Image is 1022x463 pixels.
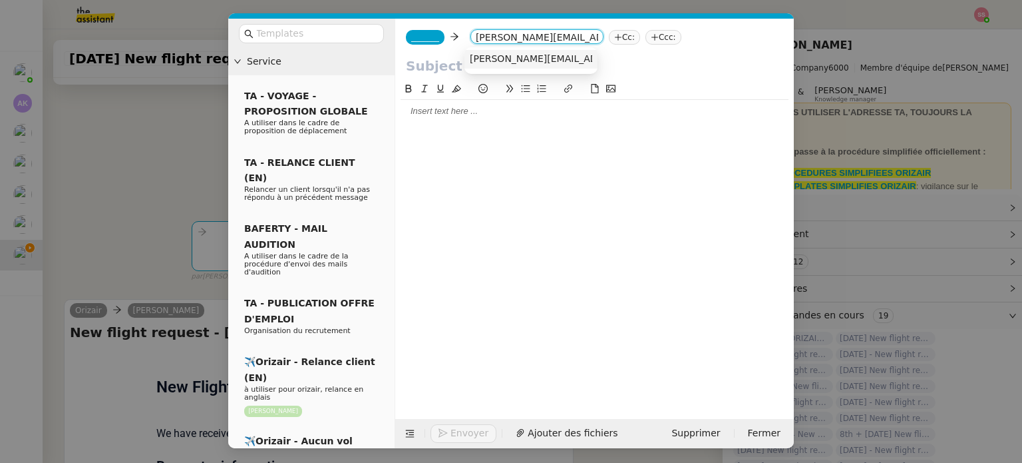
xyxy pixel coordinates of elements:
[244,91,367,117] span: TA - VOYAGE - PROPOSITION GLOBALE
[740,424,788,443] button: Fermer
[244,356,375,382] span: ✈️Orizair - Relance client (EN)
[228,49,395,75] div: Service
[244,223,327,249] span: BAFERTY - MAIL AUDITION
[244,385,363,402] span: à utiliser pour orizair, relance en anglais
[609,30,640,45] nz-tag: Cc:
[508,424,625,443] button: Ajouter des fichiers
[244,157,355,183] span: TA - RELANCE CLIENT (EN)
[411,33,439,42] span: _______
[464,50,597,69] nz-option-item: john_lagan@hotmail.com
[430,424,496,443] button: Envoyer
[528,426,617,441] span: Ajouter des fichiers
[470,53,710,64] span: [PERSON_NAME][EMAIL_ADDRESS][DOMAIN_NAME]
[244,252,349,276] span: A utiliser dans le cadre de la procédure d'envoi des mails d'audition
[244,406,302,417] nz-tag: [PERSON_NAME]
[406,56,783,76] input: Subject
[244,119,347,135] span: A utiliser dans le cadre de proposition de déplacement
[256,26,376,41] input: Templates
[244,185,370,202] span: Relancer un client lorsqu'il n'a pas répondu à un précédent message
[244,326,351,335] span: Organisation du recrutement
[645,30,681,45] nz-tag: Ccc:
[244,436,353,462] span: ✈️Orizair - Aucun vol disponible (FR)
[748,426,780,441] span: Fermer
[663,424,728,443] button: Supprimer
[247,54,389,69] span: Service
[671,426,720,441] span: Supprimer
[244,298,375,324] span: TA - PUBLICATION OFFRE D'EMPLOI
